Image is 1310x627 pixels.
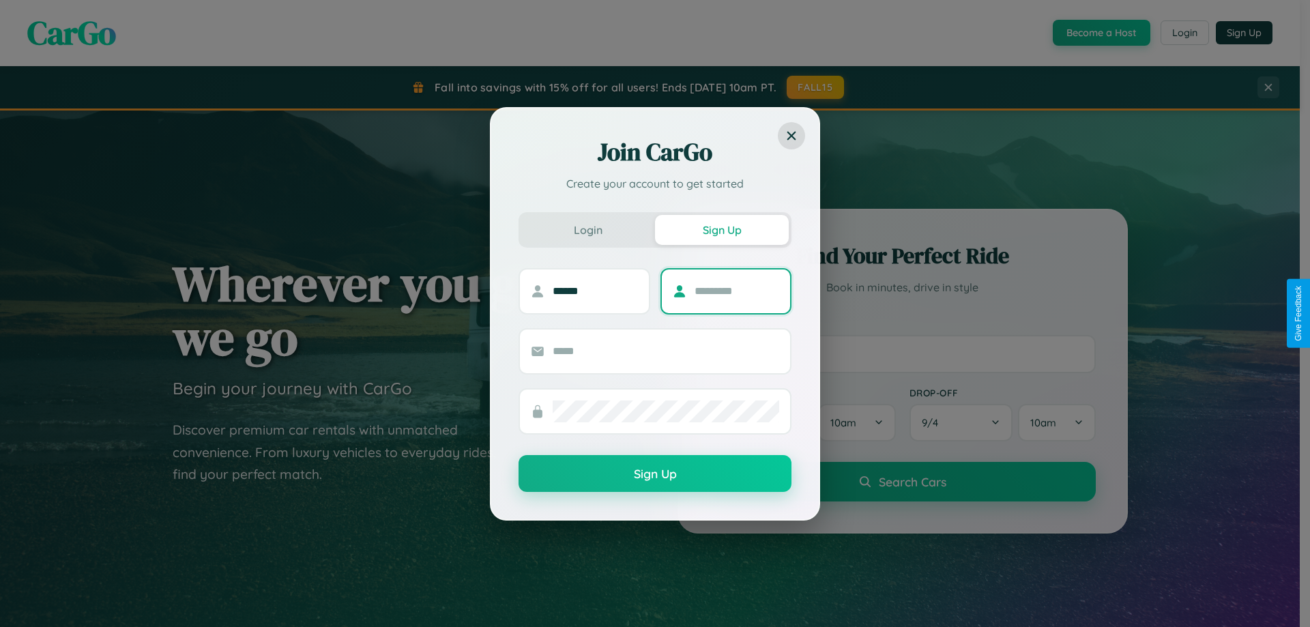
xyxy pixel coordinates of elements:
[519,136,791,169] h2: Join CarGo
[655,215,789,245] button: Sign Up
[519,455,791,492] button: Sign Up
[519,175,791,192] p: Create your account to get started
[1294,286,1303,341] div: Give Feedback
[521,215,655,245] button: Login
